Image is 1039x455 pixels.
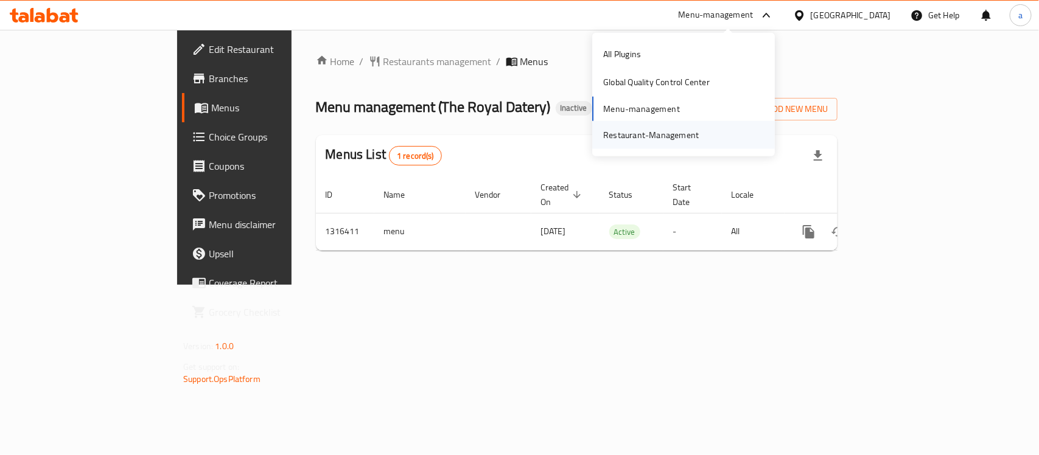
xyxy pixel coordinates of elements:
li: / [497,54,501,69]
span: Status [609,187,649,202]
span: Name [384,187,421,202]
span: Active [609,225,640,239]
th: Actions [785,176,921,214]
span: Get support on: [183,359,239,375]
a: Promotions [182,181,351,210]
span: [DATE] [541,223,566,239]
span: Coupons [209,159,341,173]
button: Add New Menu [743,98,838,120]
span: Locale [732,187,770,202]
span: Add New Menu [753,102,828,117]
a: Grocery Checklist [182,297,351,327]
span: Restaurants management [383,54,492,69]
span: Menu disclaimer [209,217,341,232]
span: Coverage Report [209,276,341,290]
table: enhanced table [316,176,921,251]
div: All Plugins [603,47,641,61]
span: Branches [209,71,341,86]
span: Edit Restaurant [209,42,341,57]
span: Grocery Checklist [209,305,341,319]
a: Coverage Report [182,268,351,297]
button: more [794,217,824,246]
span: 1 record(s) [390,150,441,162]
div: Export file [803,141,833,170]
a: Restaurants management [369,54,492,69]
td: - [663,213,722,250]
span: ID [326,187,349,202]
span: Version: [183,338,213,354]
a: Menus [182,93,351,122]
span: Menus [520,54,548,69]
td: menu [374,213,466,250]
span: Menu management ( The Royal Datery ) [316,93,551,120]
a: Upsell [182,239,351,268]
a: Edit Restaurant [182,35,351,64]
div: Inactive [556,101,592,116]
a: Coupons [182,151,351,181]
span: a [1018,9,1023,22]
span: Menus [211,100,341,115]
div: Restaurant-Management [603,128,699,142]
span: Promotions [209,188,341,203]
span: Inactive [556,103,592,113]
div: Total records count [389,146,442,165]
div: Menu-management [679,8,754,23]
span: Start Date [673,180,707,209]
a: Branches [182,64,351,93]
td: All [722,213,785,250]
li: / [360,54,364,69]
div: [GEOGRAPHIC_DATA] [811,9,891,22]
span: Created On [541,180,585,209]
h2: Menus List [326,145,442,165]
span: 1.0.0 [215,338,234,354]
span: Vendor [475,187,517,202]
button: Change Status [824,217,853,246]
span: Choice Groups [209,130,341,144]
span: Upsell [209,246,341,261]
a: Menu disclaimer [182,210,351,239]
a: Choice Groups [182,122,351,151]
a: Support.OpsPlatform [183,371,261,387]
div: Global Quality Control Center [603,75,710,89]
nav: breadcrumb [316,54,838,69]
